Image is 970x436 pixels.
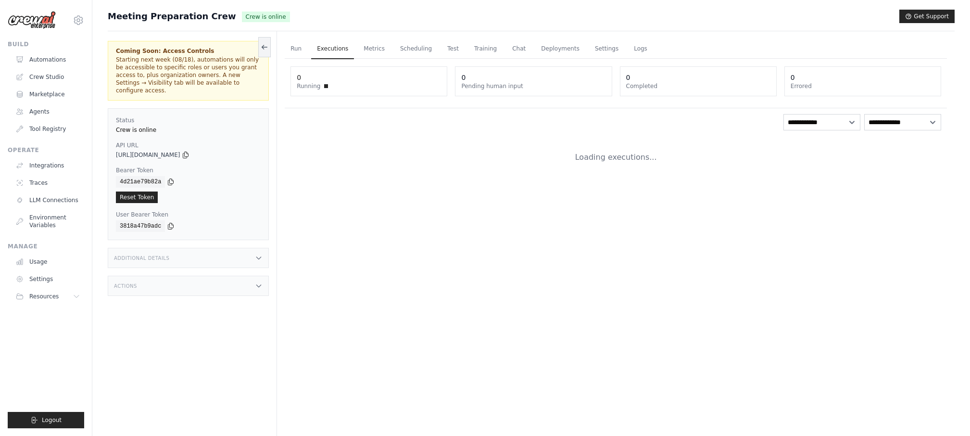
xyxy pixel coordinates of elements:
[29,293,59,300] span: Resources
[8,146,84,154] div: Operate
[116,211,261,218] label: User Bearer Token
[628,39,653,59] a: Logs
[8,412,84,428] button: Logout
[626,82,770,90] dt: Completed
[468,39,503,59] a: Training
[506,39,531,59] a: Chat
[12,158,84,173] a: Integrations
[589,39,624,59] a: Settings
[116,220,165,232] code: 3818a47b9adc
[535,39,585,59] a: Deployments
[42,416,62,424] span: Logout
[8,243,84,250] div: Manage
[114,282,137,290] h3: Actions
[461,73,466,82] div: 0
[12,210,84,233] a: Environment Variables
[297,73,301,82] div: 0
[116,116,261,124] label: Status
[899,10,955,23] button: Get Support
[108,10,236,23] span: Meeting Preparation Crew
[12,271,84,287] a: Settings
[8,11,56,29] img: Logo
[116,56,259,94] span: Starting next week (08/18), automations will only be accessible to specific roles or users you gr...
[12,69,84,85] a: Crew Studio
[394,39,438,59] a: Scheduling
[441,39,465,59] a: Test
[626,73,630,82] div: 0
[297,82,320,90] span: Running
[116,176,165,188] code: 4d21ae79b82a
[461,82,605,90] dt: Pending human input
[116,151,180,159] span: [URL][DOMAIN_NAME]
[311,39,354,59] a: Executions
[12,104,84,119] a: Agents
[12,289,84,304] button: Resources
[285,39,307,59] a: Run
[791,82,935,90] dt: Errored
[242,12,290,22] span: Crew is online
[285,136,947,179] div: Loading executions...
[791,73,795,82] div: 0
[12,175,84,191] a: Traces
[116,141,261,149] label: API URL
[116,47,261,55] span: Coming Soon: Access Controls
[358,39,391,59] a: Metrics
[12,87,84,102] a: Marketplace
[12,52,84,67] a: Automations
[116,126,261,134] div: Crew is online
[12,121,84,137] a: Tool Registry
[8,40,84,48] div: Build
[116,167,261,174] label: Bearer Token
[12,254,84,269] a: Usage
[114,255,169,262] h3: Additional Details
[12,192,84,208] a: LLM Connections
[116,192,158,203] a: Reset Token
